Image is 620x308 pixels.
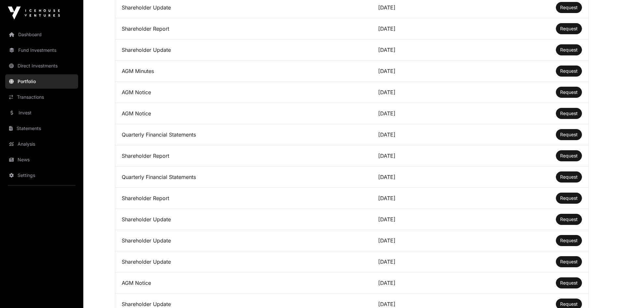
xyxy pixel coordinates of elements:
a: Request [560,258,578,265]
span: Request [560,5,578,10]
a: Analysis [5,137,78,151]
a: Transactions [5,90,78,104]
button: Request [556,23,582,34]
a: Request [560,174,578,180]
span: Request [560,110,578,116]
a: Direct Investments [5,59,78,73]
button: Request [556,193,582,204]
td: Shareholder Report [115,145,372,167]
a: Statements [5,121,78,136]
span: Request [560,301,578,307]
a: Request [560,131,578,138]
td: [DATE] [372,103,473,124]
span: Request [560,280,578,286]
td: AGM Notice [115,103,372,124]
button: Request [556,150,582,161]
button: Request [556,2,582,13]
span: Request [560,26,578,31]
button: Request [556,87,582,98]
a: Invest [5,106,78,120]
a: Request [560,4,578,11]
td: Shareholder Update [115,39,372,61]
button: Request [556,235,582,246]
iframe: Chat Widget [587,277,620,308]
td: [DATE] [372,188,473,209]
a: Request [560,25,578,32]
td: [DATE] [372,39,473,61]
td: [DATE] [372,230,473,251]
span: Request [560,238,578,243]
td: [DATE] [372,272,473,294]
a: Request [560,68,578,74]
button: Request [556,44,582,55]
td: [DATE] [372,209,473,230]
a: Settings [5,168,78,183]
span: Request [560,174,578,180]
button: Request [556,214,582,225]
td: Quarterly Financial Statements [115,167,372,188]
a: Request [560,237,578,244]
a: Portfolio [5,74,78,89]
a: Request [560,89,578,95]
img: Icehouse Ventures Logo [8,7,60,20]
td: [DATE] [372,145,473,167]
a: Request [560,280,578,286]
a: Dashboard [5,27,78,42]
button: Request [556,256,582,267]
a: Request [560,195,578,201]
td: AGM Minutes [115,61,372,82]
td: Quarterly Financial Statements [115,124,372,145]
a: Fund Investments [5,43,78,57]
a: Request [560,153,578,159]
td: [DATE] [372,167,473,188]
td: Shareholder Report [115,18,372,39]
span: Request [560,47,578,52]
a: News [5,153,78,167]
a: Request [560,216,578,223]
button: Request [556,171,582,183]
td: Shareholder Update [115,209,372,230]
td: [DATE] [372,82,473,103]
td: Shareholder Update [115,230,372,251]
td: Shareholder Report [115,188,372,209]
a: Request [560,47,578,53]
button: Request [556,108,582,119]
button: Request [556,277,582,288]
td: [DATE] [372,18,473,39]
a: Request [560,301,578,307]
button: Request [556,129,582,140]
a: Request [560,110,578,117]
td: AGM Notice [115,272,372,294]
span: Request [560,132,578,137]
td: AGM Notice [115,82,372,103]
td: [DATE] [372,124,473,145]
td: [DATE] [372,61,473,82]
td: Shareholder Update [115,251,372,272]
span: Request [560,153,578,158]
span: Request [560,259,578,264]
button: Request [556,66,582,77]
td: [DATE] [372,251,473,272]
